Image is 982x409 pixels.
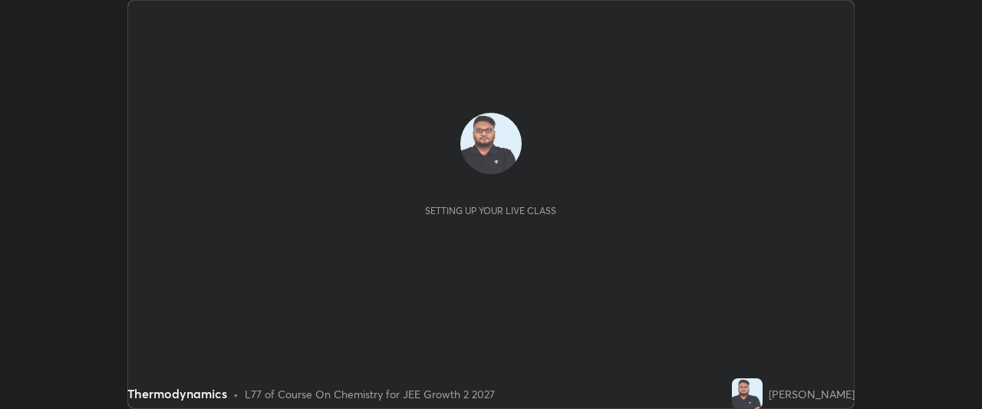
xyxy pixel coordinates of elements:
[732,378,763,409] img: 482f76725520491caafb691467b04a1d.jpg
[769,386,855,402] div: [PERSON_NAME]
[245,386,495,402] div: L77 of Course On Chemistry for JEE Growth 2 2027
[460,113,522,174] img: 482f76725520491caafb691467b04a1d.jpg
[127,384,227,403] div: Thermodynamics
[233,386,239,402] div: •
[425,205,556,216] div: Setting up your live class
